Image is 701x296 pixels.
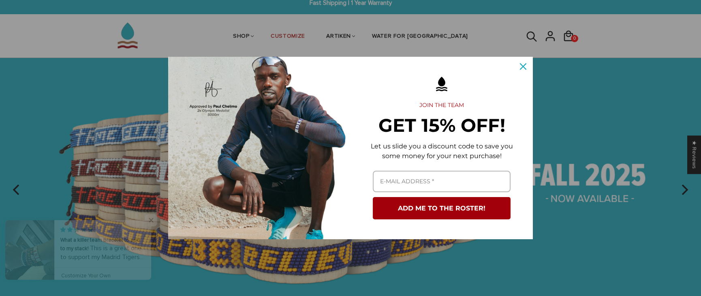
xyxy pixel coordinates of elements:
button: Close [513,57,533,76]
p: Let us slide you a discount code to save you some money for your next purchase! [363,142,520,161]
h2: JOIN THE TEAM [363,102,520,109]
button: ADD ME TO THE ROSTER! [373,197,511,219]
svg: close icon [520,63,526,70]
input: Email field [373,171,511,192]
strong: GET 15% OFF! [378,114,505,136]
